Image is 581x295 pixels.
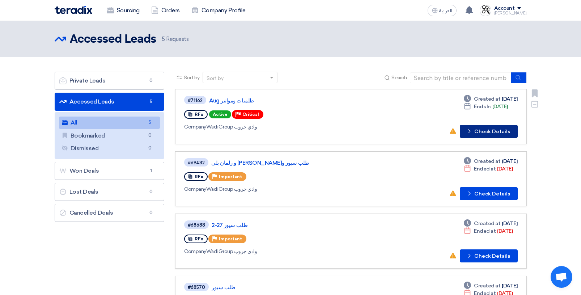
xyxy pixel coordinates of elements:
[211,160,392,166] a: طلب سيور و[PERSON_NAME] و رلمان بلي
[184,186,206,192] span: Company
[464,95,517,103] div: [DATE]
[186,3,251,18] a: Company Profile
[184,124,206,130] span: Company
[474,103,491,110] span: Ends In
[209,110,231,118] span: Active
[428,5,457,16] button: العربية
[184,123,391,131] div: Wadi Group وادي جروب
[410,72,511,83] input: Search by title or reference number
[147,77,155,84] span: 0
[145,119,154,126] span: 5
[242,112,259,117] span: Critical
[474,220,500,227] span: Created at
[464,282,517,290] div: [DATE]
[188,285,205,290] div: #68570
[188,98,203,103] div: #71162
[474,95,500,103] span: Created at
[195,112,203,117] span: RFx
[195,236,203,241] span: RFx
[464,220,517,227] div: [DATE]
[474,157,500,165] span: Created at
[55,72,165,90] a: Private Leads0
[147,98,155,105] span: 5
[391,74,407,81] span: Search
[464,103,508,110] div: [DATE]
[162,35,189,43] span: Requests
[147,209,155,216] span: 0
[55,93,165,111] a: Accessed Leads5
[494,5,515,12] div: Account
[474,282,500,290] span: Created at
[184,248,206,254] span: Company
[474,227,496,235] span: Ended at
[195,174,203,179] span: RFx
[145,132,154,139] span: 0
[59,142,160,155] a: Dismissed
[219,236,242,241] span: Important
[147,188,155,195] span: 0
[59,130,160,142] a: Bookmarked
[212,222,393,228] a: طلب سيور 27-2
[464,227,513,235] div: [DATE]
[188,223,205,227] div: #68688
[184,185,394,193] div: Wadi Group وادي جروب
[55,183,165,201] a: Lost Deals0
[162,36,165,42] span: 5
[184,248,394,255] div: Wadi Group وادي جروب
[464,165,513,173] div: [DATE]
[474,165,496,173] span: Ended at
[184,74,200,81] span: Sort by
[460,187,518,200] button: Check Details
[101,3,145,18] a: Sourcing
[70,32,156,47] h2: Accessed Leads
[207,75,224,82] div: Sort by
[55,162,165,180] a: Won Deals1
[439,8,452,13] span: العربية
[55,6,92,14] img: Teradix logo
[145,3,186,18] a: Orders
[209,97,390,104] a: طلمبات ومواتير Aug
[145,144,154,152] span: 0
[219,174,242,179] span: Important
[480,5,491,16] img: intergear_Trade_logo_1756409606822.jpg
[460,125,518,138] button: Check Details
[494,11,527,15] div: [PERSON_NAME]
[188,160,205,165] div: #69432
[212,284,393,291] a: طلب سيور
[460,249,518,262] button: Check Details
[55,204,165,222] a: Cancelled Deals0
[59,117,160,129] a: All
[147,167,155,174] span: 1
[464,157,517,165] div: [DATE]
[551,266,572,288] a: Open chat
